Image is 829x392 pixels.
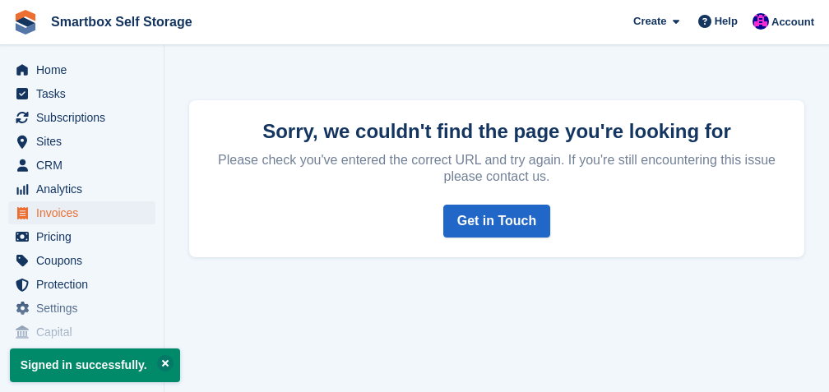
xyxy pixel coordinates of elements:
a: menu [8,178,155,201]
a: Get in Touch [443,205,551,238]
span: CRM [36,154,135,177]
span: Coupons [36,249,135,272]
p: Please check you've entered the correct URL and try again. If you're still encountering this issu... [209,145,785,185]
span: Analytics [36,178,135,201]
a: menu [8,273,155,296]
span: Capital [36,321,135,344]
span: Home [36,58,135,81]
a: menu [8,130,155,153]
a: menu [8,321,155,344]
span: Create [633,13,666,30]
span: Help [715,13,738,30]
span: Invoices [36,201,135,224]
a: menu [8,58,155,81]
img: stora-icon-8386f47178a22dfd0bd8f6a31ec36ba5ce8667c1dd55bd0f319d3a0aa187defe.svg [13,10,38,35]
h2: Sorry, we couldn't find the page you're looking for [209,120,785,142]
a: menu [8,154,155,177]
p: Signed in successfully. [10,348,180,382]
span: Settings [36,297,135,320]
span: Account [771,14,814,30]
span: Pricing [36,225,135,248]
img: Sam Austin [753,13,769,30]
span: Tasks [36,82,135,105]
a: menu [8,297,155,320]
a: menu [8,249,155,272]
a: Smartbox Self Storage [44,8,199,35]
span: Protection [36,273,135,296]
a: menu [8,106,155,129]
a: menu [8,225,155,248]
a: menu [8,201,155,224]
a: menu [8,82,155,105]
span: Subscriptions [36,106,135,129]
span: Sites [36,130,135,153]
